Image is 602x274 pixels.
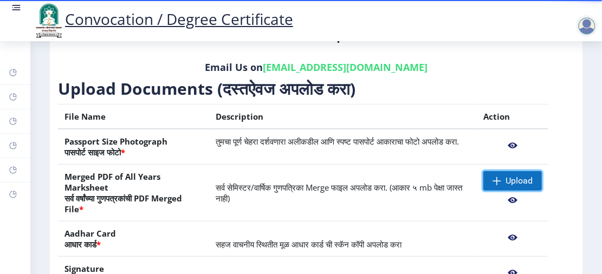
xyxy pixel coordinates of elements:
th: File Name [58,105,209,129]
span: सर्व सेमिस्टर/वार्षिक गुणपत्रिका Merge फाइल अपलोड करा. (आकार ५ mb पेक्षा जास्त नाही) [216,182,462,204]
span: सहज वाचनीय स्थितीत मूळ आधार कार्ड ची स्कॅन कॉपी अपलोड करा [216,239,402,250]
th: Passport Size Photograph पासपोर्ट साइज फोटो [58,129,209,165]
h6: Email Us on [66,61,566,74]
a: [EMAIL_ADDRESS][DOMAIN_NAME] [263,61,428,74]
th: Aadhar Card आधार कार्ड [58,221,209,257]
span: Upload [506,175,533,186]
th: Action [477,105,548,129]
img: logo [33,2,65,39]
td: तुमचा पूर्ण चेहरा दर्शवणारा अलीकडील आणि स्पष्ट पासपोर्ट आकाराचा फोटो अपलोड करा. [209,129,477,165]
nb-action: View File [483,191,542,210]
a: Convocation / Degree Certificate [33,9,293,29]
th: Merged PDF of All Years Marksheet सर्व वर्षांच्या गुणपत्रकांची PDF Merged File [58,165,209,221]
th: Description [209,105,477,129]
nb-action: View File [483,136,542,155]
h3: Upload Documents (दस्तऐवज अपलोड करा) [58,78,574,100]
nb-action: View File [483,228,542,247]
